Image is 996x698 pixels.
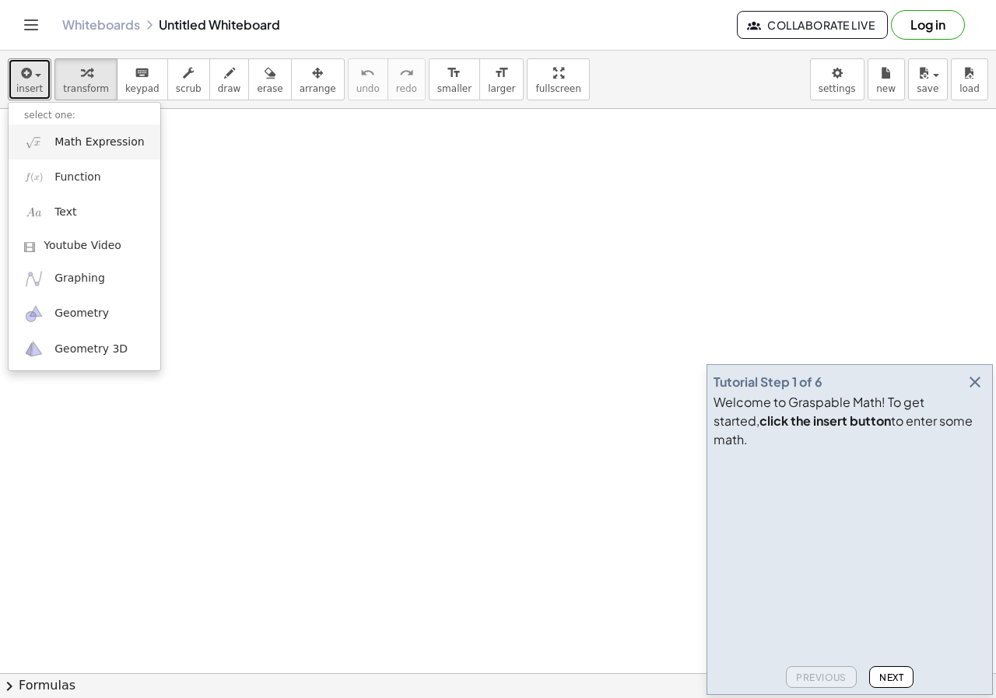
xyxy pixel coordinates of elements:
[810,58,864,100] button: settings
[117,58,168,100] button: keyboardkeypad
[167,58,210,100] button: scrub
[9,261,160,296] a: Graphing
[54,58,117,100] button: transform
[891,10,965,40] button: Log in
[125,83,160,94] span: keypad
[24,132,44,152] img: sqrt_x.png
[248,58,291,100] button: erase
[759,412,891,429] b: click the insert button
[9,125,160,160] a: Math Expression
[291,58,345,100] button: arrange
[535,83,580,94] span: fullscreen
[951,58,988,100] button: load
[868,58,905,100] button: new
[388,58,426,100] button: redoredo
[24,203,44,223] img: Aa.png
[437,83,472,94] span: smaller
[54,135,144,150] span: Math Expression
[737,11,888,39] button: Collaborate Live
[9,230,160,261] a: Youtube Video
[876,83,896,94] span: new
[44,238,121,254] span: Youtube Video
[360,64,375,82] i: undo
[24,304,44,324] img: ggb-geometry.svg
[429,58,480,100] button: format_sizesmaller
[54,170,101,185] span: Function
[396,83,417,94] span: redo
[300,83,336,94] span: arrange
[176,83,202,94] span: scrub
[750,18,875,32] span: Collaborate Live
[494,64,509,82] i: format_size
[348,58,388,100] button: undoundo
[356,83,380,94] span: undo
[9,331,160,367] a: Geometry 3D
[54,342,128,357] span: Geometry 3D
[959,83,980,94] span: load
[908,58,948,100] button: save
[209,58,250,100] button: draw
[135,64,149,82] i: keyboard
[447,64,461,82] i: format_size
[9,195,160,230] a: Text
[879,672,903,683] span: Next
[869,666,914,688] button: Next
[714,393,986,449] div: Welcome to Graspable Math! To get started, to enter some math.
[399,64,414,82] i: redo
[16,83,43,94] span: insert
[257,83,282,94] span: erase
[54,205,76,220] span: Text
[9,160,160,195] a: Function
[9,107,160,125] li: select one:
[488,83,515,94] span: larger
[24,269,44,289] img: ggb-graphing.svg
[54,271,105,286] span: Graphing
[527,58,589,100] button: fullscreen
[819,83,856,94] span: settings
[9,296,160,331] a: Geometry
[24,339,44,359] img: ggb-3d.svg
[917,83,938,94] span: save
[19,12,44,37] button: Toggle navigation
[62,17,140,33] a: Whiteboards
[24,167,44,187] img: f_x.png
[479,58,524,100] button: format_sizelarger
[54,306,109,321] span: Geometry
[714,373,822,391] div: Tutorial Step 1 of 6
[8,58,51,100] button: insert
[218,83,241,94] span: draw
[63,83,109,94] span: transform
